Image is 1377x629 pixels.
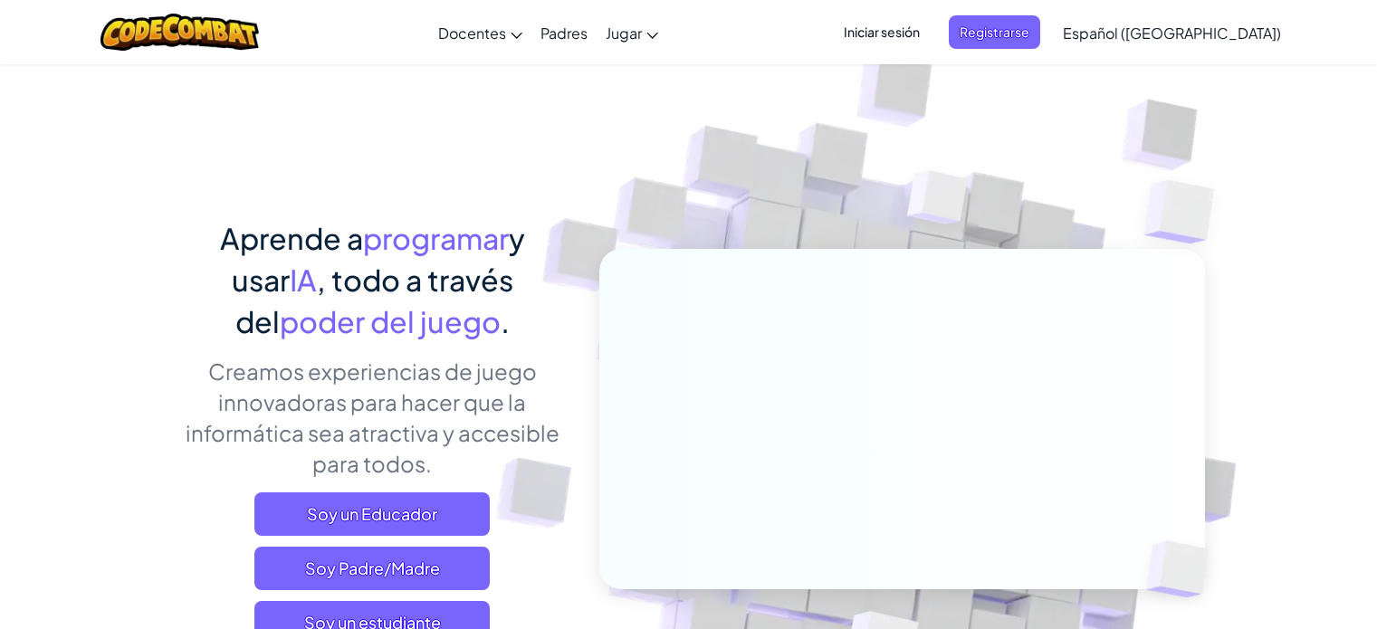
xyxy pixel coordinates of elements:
[1063,24,1281,43] font: Español ([GEOGRAPHIC_DATA])
[606,24,642,43] font: Jugar
[254,547,490,590] a: Soy Padre/Madre
[186,357,559,477] font: Creamos experiencias de juego innovadoras para hacer que la informática sea atractiva y accesible...
[1108,136,1265,289] img: Cubos superpuestos
[949,15,1040,49] button: Registrarse
[235,262,513,339] font: , todo a través del
[254,492,490,536] a: Soy un Educador
[844,24,920,40] font: Iniciar sesión
[1054,8,1290,57] a: Español ([GEOGRAPHIC_DATA])
[307,503,437,524] font: Soy un Educador
[280,303,501,339] font: poder del juego
[220,220,363,256] font: Aprende a
[873,135,1003,270] img: Cubos superpuestos
[960,24,1029,40] font: Registrarse
[429,8,531,57] a: Docentes
[100,14,259,51] img: Logotipo de CodeCombat
[597,8,667,57] a: Jugar
[363,220,509,256] font: programar
[540,24,588,43] font: Padres
[833,15,931,49] button: Iniciar sesión
[531,8,597,57] a: Padres
[438,24,506,43] font: Docentes
[290,262,317,298] font: IA
[501,303,510,339] font: .
[305,558,440,578] font: Soy Padre/Madre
